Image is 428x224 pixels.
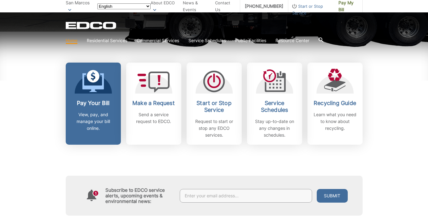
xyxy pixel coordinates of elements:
[66,63,121,145] a: Pay Your Bill View, pay, and manage your bill online.
[131,100,177,107] h2: Make a Request
[188,37,226,44] a: Service Schedules
[180,189,312,203] input: Enter your email address...
[312,100,358,107] h2: Recycling Guide
[66,22,117,29] a: EDCD logo. Return to the homepage.
[276,37,309,44] a: Resource Center
[126,63,181,145] a: Make a Request Send a service request to EDCO.
[70,100,116,107] h2: Pay Your Bill
[317,189,348,203] button: Submit
[312,111,358,132] p: Learn what you need to know about recycling.
[247,63,302,145] a: Service Schedules Stay up-to-date on any changes in schedules.
[307,63,363,145] a: Recycling Guide Learn what you need to know about recycling.
[191,100,237,113] h2: Start or Stop Service
[87,37,127,44] a: Residential Services
[97,3,151,9] select: Select a language
[105,187,174,204] h4: Subscribe to EDCO service alerts, upcoming events & environmental news:
[137,37,179,44] a: Commercial Services
[235,37,266,44] a: Public Facilities
[252,118,298,138] p: Stay up-to-date on any changes in schedules.
[252,100,298,113] h2: Service Schedules
[70,111,116,132] p: View, pay, and manage your bill online.
[131,111,177,125] p: Send a service request to EDCO.
[191,118,237,138] p: Request to start or stop any EDCO services.
[66,37,77,44] a: Home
